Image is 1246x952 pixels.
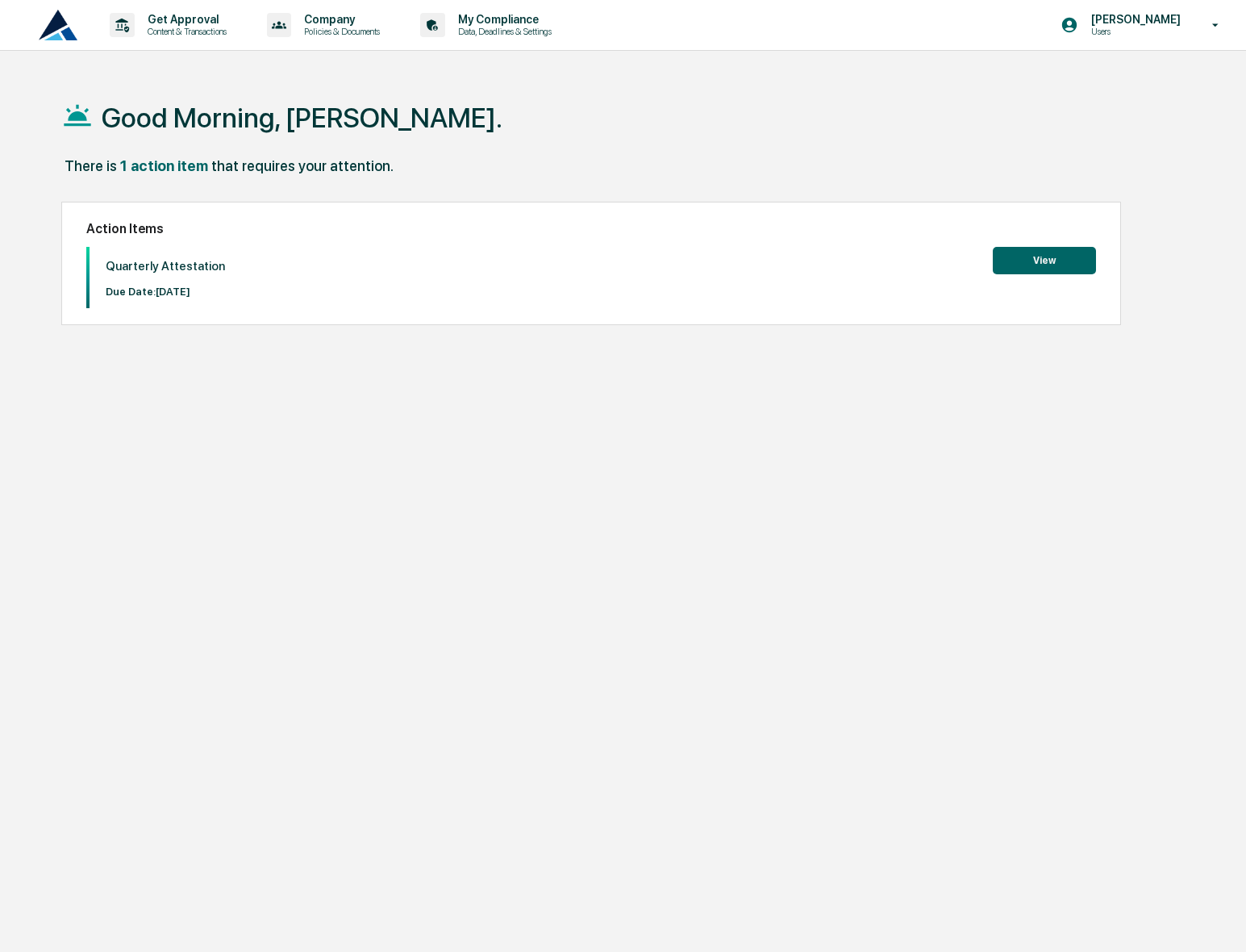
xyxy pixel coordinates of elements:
[106,259,225,273] p: Quarterly Attestation
[135,13,235,26] p: Get Approval
[86,221,1095,236] h2: Action Items
[102,102,502,134] h1: Good Morning, [PERSON_NAME].
[291,13,388,26] p: Company
[211,157,394,174] div: that requires your attention.
[291,26,388,37] p: Policies & Documents
[993,252,1096,267] a: View
[1078,26,1189,37] p: Users
[1078,13,1189,26] p: [PERSON_NAME]
[993,247,1096,274] button: View
[445,13,560,26] p: My Compliance
[445,26,560,37] p: Data, Deadlines & Settings
[106,286,225,298] p: Due Date: [DATE]
[39,10,77,40] img: logo
[135,26,235,37] p: Content & Transactions
[65,157,117,174] div: There is
[120,157,208,174] div: 1 action item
